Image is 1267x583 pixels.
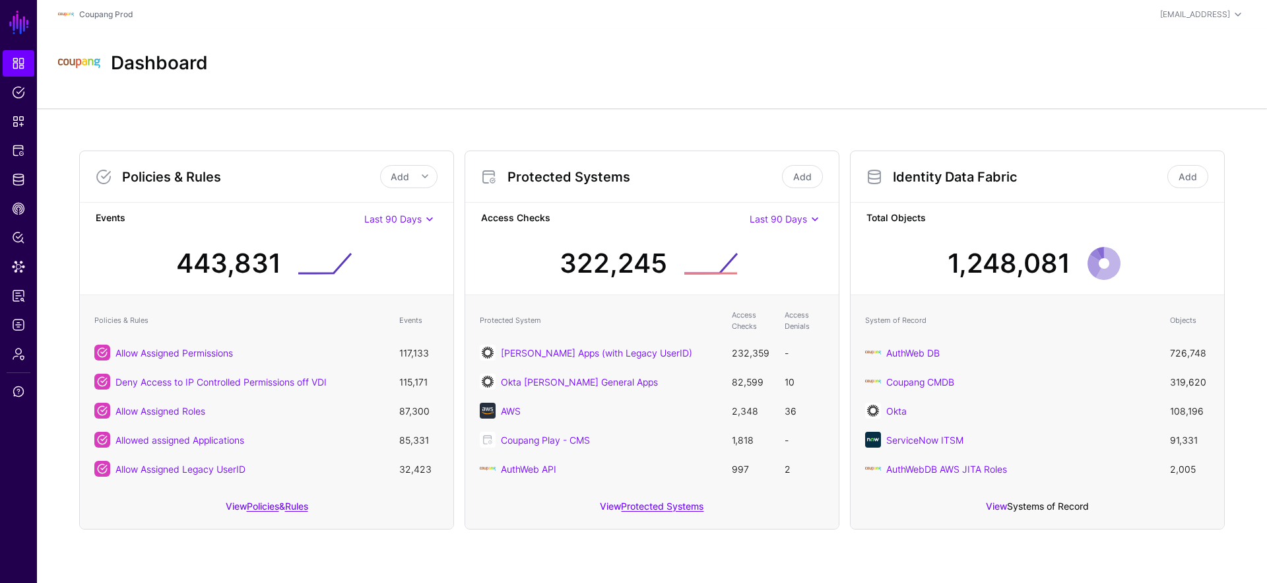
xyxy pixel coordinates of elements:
td: 2,348 [725,396,778,425]
a: Coupang Prod [79,9,133,19]
a: Dashboard [3,50,34,77]
a: ServiceNow ITSM [886,434,963,446]
a: CAEP Hub [3,195,34,222]
th: Access Checks [725,303,778,338]
td: 115,171 [393,367,445,396]
a: Policies [3,79,34,106]
a: Coupang CMDB [886,376,954,388]
a: AuthWeb DB [886,347,940,359]
a: Protected Systems [621,500,703,512]
td: 1,818 [725,425,778,454]
td: - [778,425,831,454]
span: Policy Lens [12,231,25,244]
strong: Events [96,211,364,227]
img: svg+xml;base64,PHN2ZyB3aWR0aD0iNjQiIGhlaWdodD0iNjQiIHZpZXdCb3g9IjAgMCA2NCA2NCIgZmlsbD0ibm9uZSIgeG... [480,403,496,419]
strong: Access Checks [481,211,750,227]
div: 322,245 [560,244,667,283]
h3: Identity Data Fabric [893,169,1165,185]
td: 108,196 [1163,396,1216,425]
a: Policies [247,500,279,512]
th: Protected System [473,303,725,338]
span: Dashboard [12,57,25,70]
a: Admin [3,341,34,367]
a: Coupang Play - CMS [501,434,590,446]
h2: Dashboard [111,52,208,75]
a: Add [1167,165,1208,188]
a: Rules [285,500,308,512]
div: [EMAIL_ADDRESS] [1160,9,1230,20]
a: Deny Access to IP Controlled Permissions off VDI [115,376,327,388]
a: Policy Lens [3,224,34,251]
img: svg+xml;base64,PHN2ZyB3aWR0aD0iNjQiIGhlaWdodD0iNjQiIHZpZXdCb3g9IjAgMCA2NCA2NCIgZmlsbD0ibm9uZSIgeG... [865,403,881,419]
a: Systems of Record [1007,500,1089,512]
span: CAEP Hub [12,202,25,215]
a: Add [782,165,823,188]
a: Okta [PERSON_NAME] General Apps [501,376,658,388]
div: View [465,491,839,529]
a: Allowed assigned Applications [115,434,244,446]
a: Snippets [3,108,34,135]
span: Last 90 Days [364,213,422,224]
img: svg+xml;base64,PHN2ZyBpZD0iTG9nbyIgeG1sbnM9Imh0dHA6Ly93d3cudzMub3JnLzIwMDAvc3ZnIiB3aWR0aD0iMTIxLj... [865,345,881,360]
h3: Policies & Rules [122,169,380,185]
span: Add [391,171,409,182]
td: 319,620 [1163,367,1216,396]
td: 117,133 [393,338,445,367]
a: AWS [501,405,521,417]
td: 32,423 [393,454,445,483]
img: svg+xml;base64,PHN2ZyBpZD0iTG9nbyIgeG1sbnM9Imh0dHA6Ly93d3cudzMub3JnLzIwMDAvc3ZnIiB3aWR0aD0iMTIxLj... [58,7,74,22]
td: 36 [778,396,831,425]
img: svg+xml;base64,PHN2ZyBpZD0iTG9nbyIgeG1sbnM9Imh0dHA6Ly93d3cudzMub3JnLzIwMDAvc3ZnIiB3aWR0aD0iMTIxLj... [865,374,881,390]
a: Protected Systems [3,137,34,164]
td: 2,005 [1163,454,1216,483]
a: Okta [886,405,907,417]
th: Objects [1163,303,1216,338]
a: Identity Data Fabric [3,166,34,193]
img: svg+xml;base64,PHN2ZyB3aWR0aD0iNjQiIGhlaWdodD0iNjQiIHZpZXdCb3g9IjAgMCA2NCA2NCIgZmlsbD0ibm9uZSIgeG... [865,432,881,448]
th: Policies & Rules [88,303,393,338]
span: Protected Systems [12,144,25,157]
img: svg+xml;base64,PHN2ZyB3aWR0aD0iNjQiIGhlaWdodD0iNjQiIHZpZXdCb3g9IjAgMCA2NCA2NCIgZmlsbD0ibm9uZSIgeG... [480,345,496,360]
img: svg+xml;base64,PHN2ZyB3aWR0aD0iNjQiIGhlaWdodD0iNjQiIHZpZXdCb3g9IjAgMCA2NCA2NCIgZmlsbD0ibm9uZSIgeG... [480,374,496,390]
h3: Protected Systems [507,169,779,185]
span: Identity Data Fabric [12,173,25,186]
strong: Total Objects [866,211,1208,227]
a: Allow Assigned Legacy UserID [115,463,245,475]
img: svg+xml;base64,PHN2ZyBpZD0iTG9nbyIgeG1sbnM9Imh0dHA6Ly93d3cudzMub3JnLzIwMDAvc3ZnIiB3aWR0aD0iMTIxLj... [865,461,881,477]
td: 2 [778,454,831,483]
a: [PERSON_NAME] Apps (with Legacy UserID) [501,347,692,359]
a: Allow Assigned Roles [115,405,205,417]
span: Access Reporting [12,289,25,302]
a: Data Lens [3,254,34,280]
td: 232,359 [725,338,778,367]
img: svg+xml;base64,PHN2ZyBpZD0iTG9nbyIgeG1sbnM9Imh0dHA6Ly93d3cudzMub3JnLzIwMDAvc3ZnIiB3aWR0aD0iMTIxLj... [58,42,100,85]
th: Events [393,303,445,338]
span: Data Lens [12,260,25,273]
td: 85,331 [393,425,445,454]
img: svg+xml;base64,PHN2ZyBpZD0iTG9nbyIgeG1sbnM9Imh0dHA6Ly93d3cudzMub3JnLzIwMDAvc3ZnIiB3aWR0aD0iMTIxLj... [480,461,496,477]
td: 87,300 [393,396,445,425]
span: Snippets [12,115,25,128]
th: Access Denials [778,303,831,338]
span: Policies [12,86,25,99]
a: Allow Assigned Permissions [115,347,233,359]
div: 443,831 [176,244,281,283]
td: 82,599 [725,367,778,396]
div: View & [80,491,453,529]
div: 1,248,081 [948,244,1070,283]
td: 91,331 [1163,425,1216,454]
td: 726,748 [1163,338,1216,367]
span: Support [12,385,25,398]
span: Admin [12,347,25,360]
div: View [851,491,1224,529]
td: - [778,338,831,367]
a: SGNL [8,8,30,37]
td: 10 [778,367,831,396]
td: 997 [725,454,778,483]
a: Logs [3,312,34,338]
span: Logs [12,318,25,331]
a: Access Reporting [3,283,34,309]
a: AuthWeb API [501,463,556,475]
span: Last 90 Days [750,213,807,224]
th: System of Record [859,303,1163,338]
